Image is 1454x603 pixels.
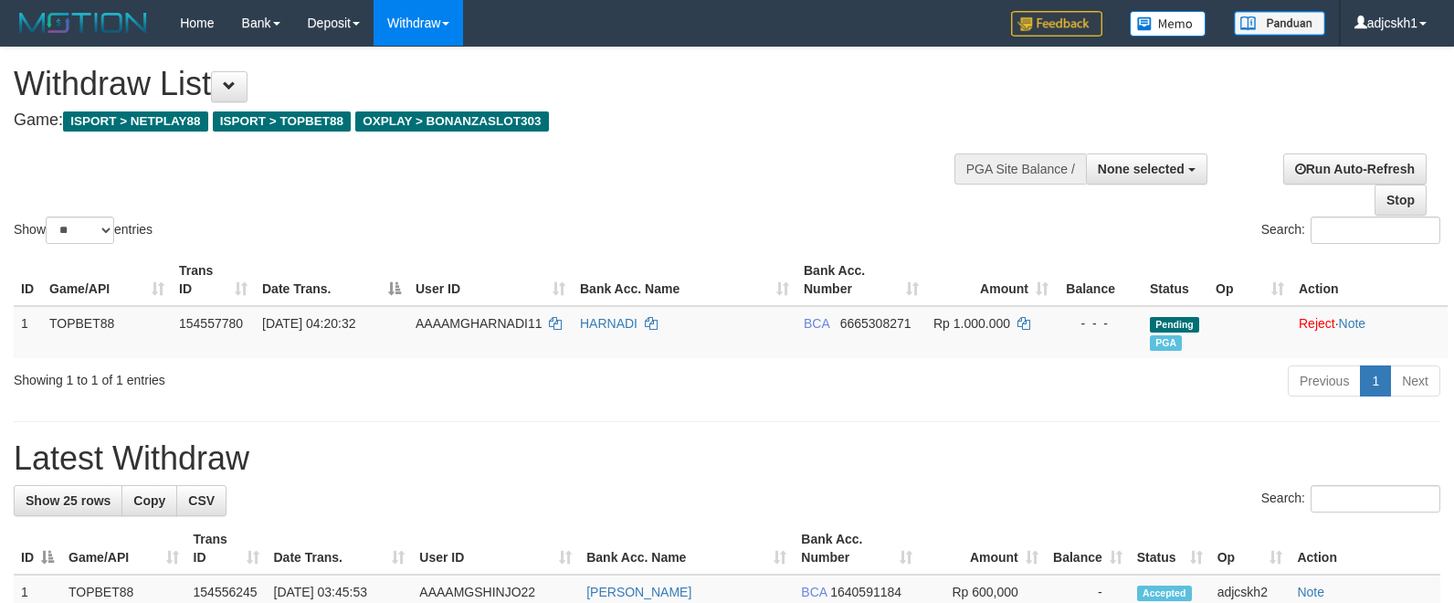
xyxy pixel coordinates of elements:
span: Copy 1640591184 to clipboard [830,585,901,599]
span: [DATE] 04:20:32 [262,316,355,331]
th: Status [1143,254,1208,306]
span: Accepted [1137,586,1192,601]
th: Game/API: activate to sort column ascending [61,523,186,575]
th: Bank Acc. Name: activate to sort column ascending [579,523,794,575]
a: 1 [1360,365,1391,397]
th: User ID: activate to sort column ascending [408,254,573,306]
span: BCA [801,585,827,599]
td: · [1291,306,1448,358]
span: Copy 6665308271 to clipboard [840,316,911,331]
span: Rp 1.000.000 [933,316,1010,331]
a: Next [1390,365,1440,397]
th: Action [1291,254,1448,306]
h4: Game: [14,111,951,130]
div: PGA Site Balance / [954,153,1086,185]
label: Search: [1261,217,1440,244]
th: Trans ID: activate to sort column ascending [186,523,267,575]
a: HARNADI [580,316,637,331]
span: BCA [804,316,829,331]
h1: Latest Withdraw [14,440,1440,477]
span: OXPLAY > BONANZASLOT303 [355,111,549,132]
input: Search: [1311,485,1440,513]
input: Search: [1311,217,1440,244]
th: Bank Acc. Name: activate to sort column ascending [573,254,796,306]
th: Status: activate to sort column ascending [1130,523,1210,575]
span: 154557780 [179,316,243,331]
th: Bank Acc. Number: activate to sort column ascending [796,254,926,306]
th: Balance [1056,254,1143,306]
th: User ID: activate to sort column ascending [412,523,579,575]
span: None selected [1098,162,1185,176]
span: Show 25 rows [26,493,111,508]
a: Copy [121,485,177,516]
h1: Withdraw List [14,66,951,102]
th: Op: activate to sort column ascending [1208,254,1291,306]
td: TOPBET88 [42,306,172,358]
th: Balance: activate to sort column ascending [1046,523,1130,575]
th: Amount: activate to sort column ascending [926,254,1056,306]
span: ISPORT > NETPLAY88 [63,111,208,132]
span: AAAAMGHARNADI11 [416,316,542,331]
a: CSV [176,485,227,516]
img: Button%20Memo.svg [1130,11,1206,37]
th: Bank Acc. Number: activate to sort column ascending [794,523,920,575]
th: Op: activate to sort column ascending [1210,523,1291,575]
img: panduan.png [1234,11,1325,36]
a: Run Auto-Refresh [1283,153,1427,185]
th: Amount: activate to sort column ascending [920,523,1046,575]
a: Note [1339,316,1366,331]
select: Showentries [46,217,114,244]
th: ID [14,254,42,306]
a: Note [1297,585,1324,599]
th: Action [1290,523,1440,575]
span: Copy [133,493,165,508]
td: 1 [14,306,42,358]
th: Game/API: activate to sort column ascending [42,254,172,306]
a: Show 25 rows [14,485,122,516]
a: Previous [1288,365,1361,397]
th: ID: activate to sort column descending [14,523,61,575]
label: Search: [1261,485,1440,513]
span: CSV [188,493,215,508]
a: [PERSON_NAME] [586,585,691,599]
span: Marked by adjcskh2 [1150,335,1182,351]
img: Feedback.jpg [1011,11,1102,37]
div: Showing 1 to 1 of 1 entries [14,364,592,389]
label: Show entries [14,217,153,244]
div: - - - [1063,314,1135,333]
span: Pending [1150,317,1199,333]
span: ISPORT > TOPBET88 [213,111,351,132]
a: Stop [1375,185,1427,216]
th: Date Trans.: activate to sort column descending [255,254,408,306]
a: Reject [1299,316,1335,331]
th: Date Trans.: activate to sort column ascending [267,523,413,575]
button: None selected [1086,153,1207,185]
th: Trans ID: activate to sort column ascending [172,254,255,306]
img: MOTION_logo.png [14,9,153,37]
